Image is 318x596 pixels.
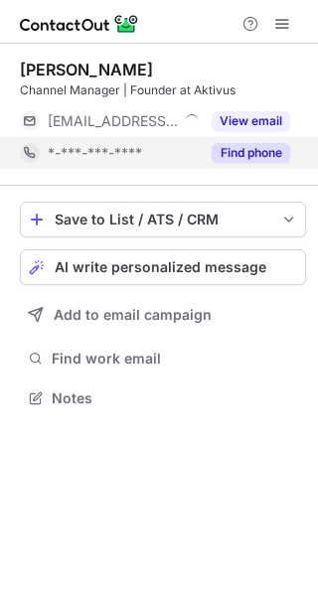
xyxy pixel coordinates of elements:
button: Reveal Button [212,143,290,163]
div: Save to List / ATS / CRM [55,212,271,227]
button: save-profile-one-click [20,202,306,237]
span: Notes [52,389,298,407]
div: Channel Manager | Founder at Aktivus [20,81,306,99]
span: Add to email campaign [54,307,212,323]
span: [EMAIL_ADDRESS][DOMAIN_NAME] [48,112,178,130]
span: Find work email [52,350,298,368]
button: Notes [20,384,306,412]
button: AI write personalized message [20,249,306,285]
span: AI write personalized message [55,259,266,275]
div: [PERSON_NAME] [20,60,153,79]
button: Reveal Button [212,111,290,131]
button: Find work email [20,345,306,372]
img: ContactOut v5.3.10 [20,12,139,36]
button: Add to email campaign [20,297,306,333]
